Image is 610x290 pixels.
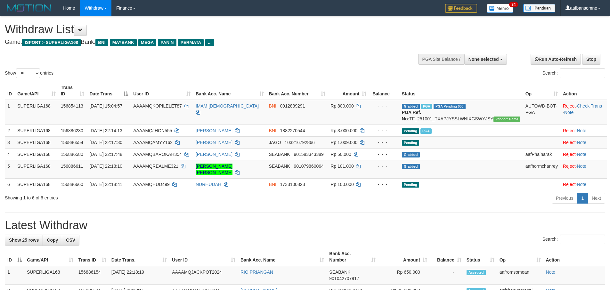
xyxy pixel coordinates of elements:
[552,193,577,204] a: Previous
[371,127,396,134] div: - - -
[61,140,83,145] span: 156886554
[563,128,576,133] a: Reject
[9,238,39,243] span: Show 25 rows
[577,193,588,204] a: 1
[89,140,122,145] span: [DATE] 22:17:30
[110,39,137,46] span: MAYBANK
[542,68,605,78] label: Search:
[493,117,520,122] span: Vendor URL: https://trx31.1velocity.biz
[266,82,328,100] th: Bank Acc. Number: activate to sort column ascending
[61,103,83,109] span: 156854113
[560,68,605,78] input: Search:
[371,163,396,169] div: - - -
[560,235,605,244] input: Search:
[560,148,607,160] td: ·
[15,178,58,190] td: SUPERLIGA168
[89,152,122,157] span: [DATE] 22:17:48
[402,182,419,188] span: Pending
[76,266,109,285] td: 156886154
[577,128,586,133] a: Note
[330,182,354,187] span: Rp 100.000
[509,2,518,7] span: 34
[399,100,523,125] td: TF_251001_TXAPJYSSLWNIXGSWYJSY
[280,128,305,133] span: Copy 1882270544 to clipboard
[193,82,266,100] th: Bank Acc. Name: activate to sort column ascending
[133,152,182,157] span: AAAAMQBAROKAH354
[5,160,15,178] td: 5
[582,54,600,65] a: Stop
[560,82,607,100] th: Action
[196,103,259,109] a: IMAM [DEMOGRAPHIC_DATA]
[5,82,15,100] th: ID
[369,82,399,100] th: Balance
[560,136,607,148] td: ·
[5,248,24,266] th: ID: activate to sort column descending
[378,266,430,285] td: Rp 650,000
[95,39,108,46] span: BNI
[269,164,290,169] span: SEABANK
[22,39,81,46] span: ISPORT > SUPERLIGA168
[531,54,581,65] a: Run Auto-Refresh
[16,68,40,78] select: Showentries
[330,152,351,157] span: Rp 50.000
[15,136,58,148] td: SUPERLIGA168
[588,193,605,204] a: Next
[5,125,15,136] td: 2
[24,266,76,285] td: SUPERLIGA168
[58,82,87,100] th: Trans ID: activate to sort column ascending
[205,39,214,46] span: ...
[269,152,290,157] span: SEABANK
[5,68,53,78] label: Show entries
[89,128,122,133] span: [DATE] 22:14:13
[546,270,556,275] a: Note
[76,248,109,266] th: Trans ID: activate to sort column ascending
[330,140,357,145] span: Rp 1.009.000
[563,103,576,109] a: Reject
[577,182,586,187] a: Note
[563,140,576,145] a: Reject
[169,266,238,285] td: AAAAMQJACKPOT2024
[5,136,15,148] td: 3
[420,128,432,134] span: Marked by aafsoumeymey
[138,39,157,46] span: MEGA
[329,270,350,275] span: SEABANK
[497,248,543,266] th: Op: activate to sort column ascending
[402,128,419,134] span: Pending
[418,54,464,65] div: PGA Site Balance /
[178,39,204,46] span: PERMATA
[43,235,62,246] a: Copy
[280,103,305,109] span: Copy 0912839291 to clipboard
[62,235,79,246] a: CSV
[330,128,357,133] span: Rp 3.000.000
[563,182,576,187] a: Reject
[402,140,419,146] span: Pending
[196,128,232,133] a: [PERSON_NAME]
[467,270,486,275] span: Accepted
[543,248,605,266] th: Action
[542,235,605,244] label: Search:
[330,103,354,109] span: Rp 800.000
[61,152,83,157] span: 156886580
[158,39,176,46] span: PANIN
[89,164,122,169] span: [DATE] 22:18:10
[133,140,173,145] span: AAAAMQAMYY162
[523,100,560,125] td: AUTOWD-BOT-PGA
[61,128,83,133] span: 156886230
[577,152,586,157] a: Note
[15,125,58,136] td: SUPERLIGA168
[434,104,466,109] span: PGA Pending
[133,128,172,133] span: AAAAMQJHON555
[269,103,276,109] span: BNI
[238,248,327,266] th: Bank Acc. Name: activate to sort column ascending
[5,192,249,201] div: Showing 1 to 6 of 6 entries
[378,248,430,266] th: Amount: activate to sort column ascending
[563,164,576,169] a: Reject
[5,266,24,285] td: 1
[24,248,76,266] th: Game/API: activate to sort column ascending
[133,182,170,187] span: AAAAMQHUD499
[402,164,420,169] span: Grabbed
[269,182,276,187] span: BNI
[169,248,238,266] th: User ID: activate to sort column ascending
[563,152,576,157] a: Reject
[399,82,523,100] th: Status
